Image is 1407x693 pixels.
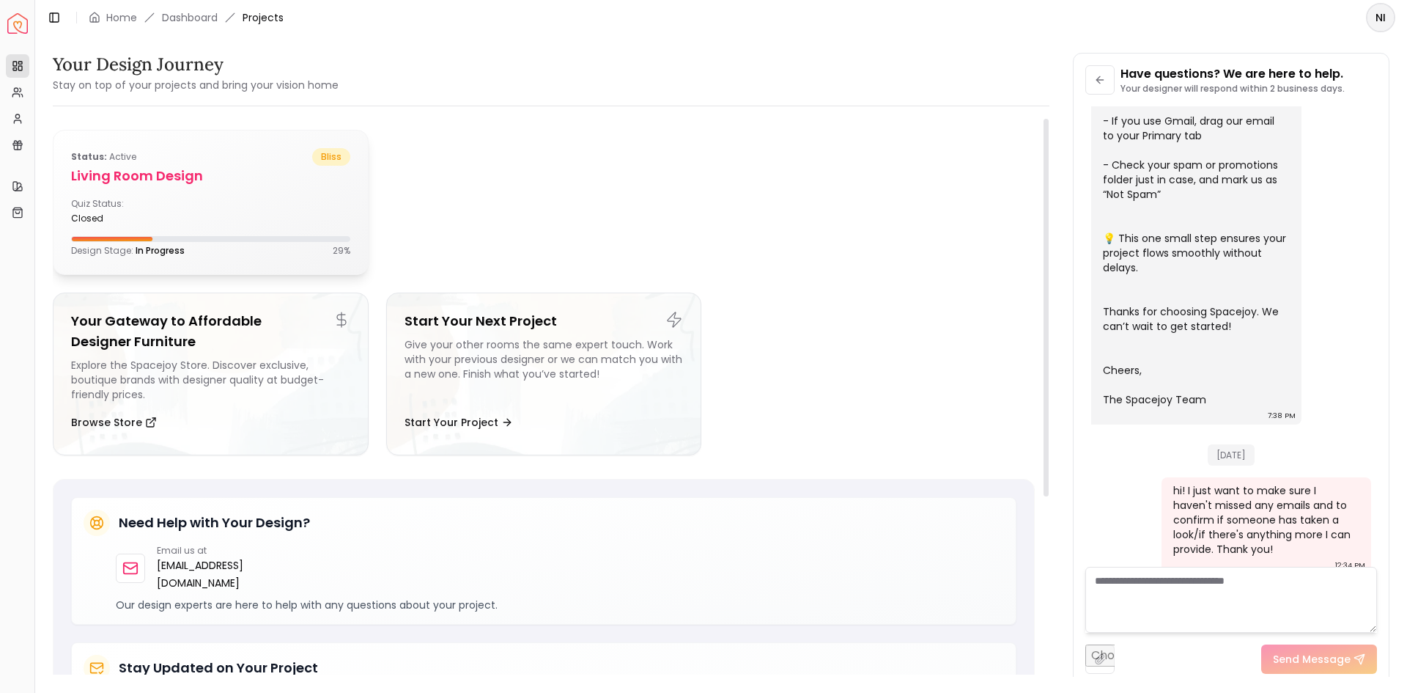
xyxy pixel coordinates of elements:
[89,10,284,25] nav: breadcrumb
[1367,4,1394,31] span: NI
[71,311,350,352] h5: Your Gateway to Affordable Designer Furniture
[53,78,339,92] small: Stay on top of your projects and bring your vision home
[386,293,702,455] a: Start Your Next ProjectGive your other rooms the same expert touch. Work with your previous desig...
[7,13,28,34] img: Spacejoy Logo
[1120,83,1345,95] p: Your designer will respond within 2 business days.
[405,311,684,331] h5: Start Your Next Project
[116,598,1004,612] p: Our design experts are here to help with any questions about your project.
[53,53,339,76] h3: Your Design Journey
[243,10,284,25] span: Projects
[71,150,107,163] b: Status:
[405,408,513,437] button: Start Your Project
[53,293,369,455] a: Your Gateway to Affordable Designer FurnitureExplore the Spacejoy Store. Discover exclusive, bout...
[136,244,185,257] span: In Progress
[405,337,684,402] div: Give your other rooms the same expert touch. Work with your previous designer or we can match you...
[333,245,350,257] p: 29 %
[1120,65,1345,83] p: Have questions? We are here to help.
[1268,408,1296,423] div: 7:38 PM
[119,658,318,678] h5: Stay Updated on Your Project
[71,358,350,402] div: Explore the Spacejoy Store. Discover exclusive, boutique brands with designer quality at budget-f...
[162,10,218,25] a: Dashboard
[1173,483,1357,557] div: hi! I just want to make sure I haven't missed any emails and to confirm if someone has taken a lo...
[71,408,157,437] button: Browse Store
[119,513,310,533] h5: Need Help with Your Design?
[1208,444,1255,466] span: [DATE]
[312,148,350,166] span: bliss
[71,166,350,186] h5: Living Room design
[7,13,28,34] a: Spacejoy
[1366,3,1395,32] button: NI
[157,557,320,592] a: [EMAIL_ADDRESS][DOMAIN_NAME]
[71,213,204,224] div: closed
[1335,558,1365,573] div: 12:34 PM
[71,148,136,166] p: active
[71,198,204,224] div: Quiz Status:
[157,545,320,557] p: Email us at
[106,10,137,25] a: Home
[71,245,185,257] p: Design Stage:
